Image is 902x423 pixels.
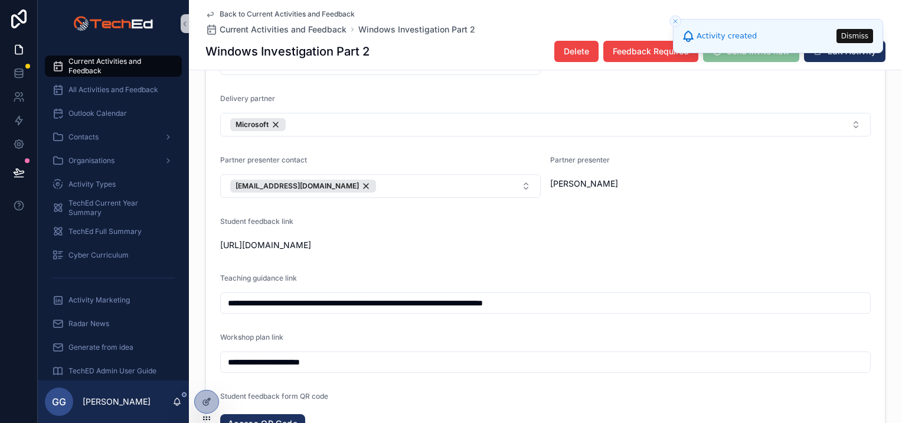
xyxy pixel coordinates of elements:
[68,156,115,165] span: Organisations
[220,333,283,341] span: Workshop plan link
[68,180,116,189] span: Activity Types
[73,14,153,33] img: App logo
[603,41,698,62] button: Feedback Required
[613,45,689,57] span: Feedback Required
[554,41,599,62] button: Delete
[38,47,189,380] div: scrollable content
[220,24,347,35] span: Current Activities and Feedback
[45,126,182,148] a: Contacts
[230,180,376,193] button: Unselect 493
[68,227,142,236] span: TechEd Full Summary
[205,24,347,35] a: Current Activities and Feedback
[669,15,681,27] button: Close toast
[220,174,541,198] button: Select Button
[205,43,370,60] h1: Windows Investigation Part 2
[68,132,99,142] span: Contacts
[220,9,355,19] span: Back to Current Activities and Feedback
[836,29,873,43] button: Dismiss
[68,366,156,376] span: TechED Admin User Guide
[45,197,182,219] a: TechEd Current Year Summary
[358,24,475,35] a: Windows Investigation Part 2
[550,155,610,164] span: Partner presenter
[45,174,182,195] a: Activity Types
[45,313,182,334] a: Radar News
[45,103,182,124] a: Outlook Calendar
[68,85,158,95] span: All Activities and Feedback
[236,181,359,191] span: [EMAIL_ADDRESS][DOMAIN_NAME]
[220,239,871,251] span: [URL][DOMAIN_NAME]
[220,113,871,136] button: Select Button
[45,289,182,311] a: Activity Marketing
[45,150,182,171] a: Organisations
[45,360,182,382] a: TechED Admin User Guide
[220,94,275,103] span: Delivery partner
[68,250,129,260] span: Cyber Curriculum
[45,337,182,358] a: Generate from idea
[45,245,182,266] a: Cyber Curriculum
[45,56,182,77] a: Current Activities and Feedback
[68,295,130,305] span: Activity Marketing
[45,79,182,100] a: All Activities and Feedback
[220,274,297,282] span: Teaching guidance link
[52,395,66,409] span: GG
[697,30,757,42] div: Activity created
[236,120,269,129] span: Microsoft
[68,319,109,328] span: Radar News
[220,392,328,401] span: Student feedback form QR code
[205,9,355,19] a: Back to Current Activities and Feedback
[550,178,706,190] span: [PERSON_NAME]
[83,396,151,408] p: [PERSON_NAME]
[230,118,286,131] button: Unselect 2
[68,343,133,352] span: Generate from idea
[220,217,293,226] span: Student feedback link
[68,199,170,217] span: TechEd Current Year Summary
[68,57,170,76] span: Current Activities and Feedback
[68,109,127,118] span: Outlook Calendar
[45,221,182,242] a: TechEd Full Summary
[564,45,589,57] span: Delete
[220,155,307,164] span: Partner presenter contact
